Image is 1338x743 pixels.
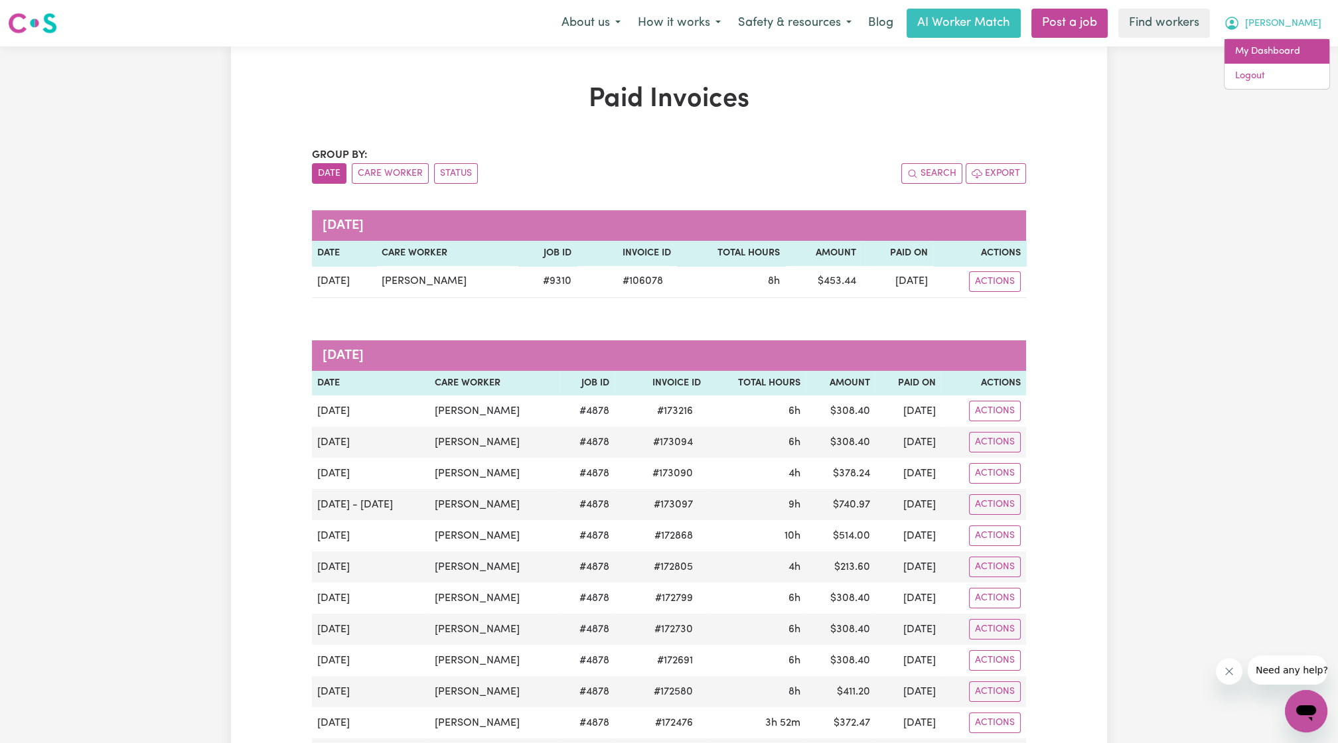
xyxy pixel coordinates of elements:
[429,458,559,489] td: [PERSON_NAME]
[312,241,376,266] th: Date
[615,371,706,396] th: Invoice ID
[559,458,615,489] td: # 4878
[806,551,875,582] td: $ 213.60
[875,427,941,458] td: [DATE]
[901,163,962,184] button: Search
[1248,655,1327,685] iframe: Message from company
[806,614,875,645] td: $ 308.40
[1225,64,1329,89] a: Logout
[376,241,518,266] th: Care Worker
[875,371,941,396] th: Paid On
[806,676,875,707] td: $ 411.20
[969,712,1021,733] button: Actions
[1285,690,1327,732] iframe: Button to launch messaging window
[429,645,559,676] td: [PERSON_NAME]
[1225,39,1329,64] a: My Dashboard
[806,458,875,489] td: $ 378.24
[429,520,559,551] td: [PERSON_NAME]
[806,427,875,458] td: $ 308.40
[434,163,478,184] button: sort invoices by paid status
[629,9,729,37] button: How it works
[646,528,701,544] span: # 172868
[1215,9,1330,37] button: My Account
[649,653,701,669] span: # 172691
[875,582,941,614] td: [DATE]
[559,371,615,396] th: Job ID
[559,707,615,738] td: # 4878
[676,241,785,266] th: Total Hours
[429,707,559,738] td: [PERSON_NAME]
[1224,38,1330,90] div: My Account
[788,468,800,479] span: 4 hours
[615,273,671,289] span: # 106078
[969,463,1021,484] button: Actions
[429,395,559,427] td: [PERSON_NAME]
[1216,658,1242,685] iframe: Close message
[875,614,941,645] td: [DATE]
[646,497,701,513] span: # 173097
[559,489,615,520] td: # 4878
[788,593,800,604] span: 6 hours
[875,676,941,707] td: [DATE]
[706,371,806,396] th: Total Hours
[559,395,615,427] td: # 4878
[785,241,861,266] th: Amount
[788,655,800,666] span: 6 hours
[729,9,860,37] button: Safety & resources
[966,163,1026,184] button: Export
[429,582,559,614] td: [PERSON_NAME]
[8,11,57,35] img: Careseekers logo
[559,614,615,645] td: # 4878
[312,582,429,614] td: [DATE]
[969,525,1021,546] button: Actions
[875,458,941,489] td: [DATE]
[577,241,676,266] th: Invoice ID
[969,432,1021,452] button: Actions
[875,395,941,427] td: [DATE]
[806,707,875,738] td: $ 372.47
[312,614,429,645] td: [DATE]
[647,715,701,731] span: # 172476
[647,590,701,606] span: # 172799
[788,624,800,635] span: 6 hours
[649,403,701,419] span: # 173216
[861,241,933,266] th: Paid On
[559,520,615,551] td: # 4878
[559,551,615,582] td: # 4878
[312,163,346,184] button: sort invoices by date
[646,684,701,700] span: # 172580
[312,395,429,427] td: [DATE]
[312,676,429,707] td: [DATE]
[312,489,429,520] td: [DATE] - [DATE]
[312,84,1026,115] h1: Paid Invoices
[788,406,800,417] span: 6 hours
[969,619,1021,640] button: Actions
[969,650,1021,671] button: Actions
[875,489,941,520] td: [DATE]
[861,266,933,298] td: [DATE]
[969,557,1021,577] button: Actions
[518,241,577,266] th: Job ID
[645,435,701,450] span: # 173094
[765,718,800,728] span: 3 hours 52 minutes
[559,645,615,676] td: # 4878
[806,582,875,614] td: $ 308.40
[312,707,429,738] td: [DATE]
[875,520,941,551] td: [DATE]
[312,340,1026,371] caption: [DATE]
[352,163,429,184] button: sort invoices by care worker
[788,562,800,573] span: 4 hours
[312,520,429,551] td: [DATE]
[644,466,701,482] span: # 173090
[875,551,941,582] td: [DATE]
[646,622,701,638] span: # 172730
[429,676,559,707] td: [PERSON_NAME]
[429,489,559,520] td: [PERSON_NAME]
[933,241,1026,266] th: Actions
[312,266,376,298] td: [DATE]
[969,681,1021,702] button: Actions
[312,458,429,489] td: [DATE]
[429,614,559,645] td: [PERSON_NAME]
[969,271,1021,292] button: Actions
[788,437,800,448] span: 6 hours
